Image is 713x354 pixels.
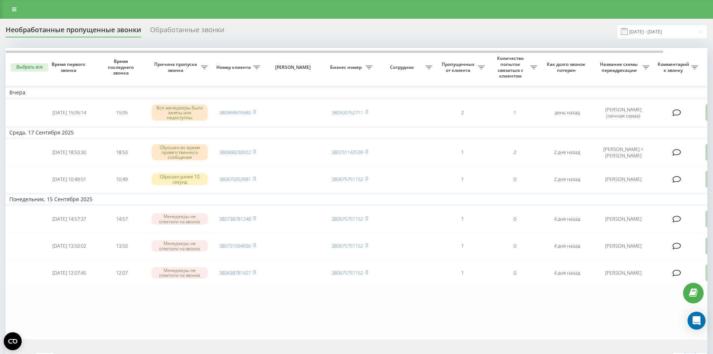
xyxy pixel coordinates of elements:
a: 380675052981 [219,176,251,182]
a: 380668230922 [219,149,251,155]
span: Пропущенных от клиента [440,61,478,73]
td: 1 [436,260,488,286]
td: 18:53 [95,140,148,165]
td: 0 [488,260,541,286]
td: 0 [488,167,541,192]
a: 380969676580 [219,109,251,116]
td: [PERSON_NAME] [593,260,653,286]
td: [DATE] 14:57:37 [43,206,95,232]
a: 380731142539 [332,149,363,155]
button: Выбрать все [11,63,48,72]
td: 1 [436,206,488,232]
td: 4 дня назад [541,260,593,286]
td: 4 дня назад [541,233,593,259]
td: 12:07 [95,260,148,286]
a: 380675751152 [332,176,363,182]
td: [DATE] 10:49:51 [43,167,95,192]
td: [PERSON_NAME] + [PERSON_NAME] [593,140,653,165]
td: [PERSON_NAME] [593,206,653,232]
div: Все менеджеры были заняты или недоступны [152,105,208,121]
td: 14:57 [95,206,148,232]
td: 13:50 [95,233,148,259]
td: 1 [436,167,488,192]
div: Менеджеры не ответили на звонок [152,267,208,278]
td: 1 [436,140,488,165]
td: 4 дня назад [541,206,593,232]
span: Сотрудник [380,64,426,70]
a: 380731594936 [219,242,251,249]
td: 1 [436,233,488,259]
span: Бизнес номер [327,64,366,70]
td: 2 [436,100,488,125]
div: Менеджеры не ответили на звонок [152,240,208,251]
a: 380638781427 [219,269,251,276]
span: [PERSON_NAME] [270,64,317,70]
a: 380675751152 [332,242,363,249]
div: Сброшен во время приветственного сообщения [152,144,208,161]
a: 380500752711 [332,109,363,116]
td: 0 [488,233,541,259]
a: 380738781248 [219,215,251,222]
span: Причина пропуска звонка [152,61,201,73]
div: Необработанные пропущенные звонки [6,26,141,37]
div: Open Intercom Messenger [688,312,706,330]
a: 380675751152 [332,215,363,222]
td: [PERSON_NAME] (личная схема) [593,100,653,125]
td: [DATE] 12:07:45 [43,260,95,286]
span: Название схемы переадресации [597,61,643,73]
td: [DATE] 15:05:14 [43,100,95,125]
span: Комментарий к звонку [657,61,691,73]
td: [PERSON_NAME] [593,233,653,259]
td: 2 [488,140,541,165]
td: 2 дня назад [541,140,593,165]
span: Номер клиента [215,64,253,70]
td: 0 [488,206,541,232]
td: 2 дня назад [541,167,593,192]
td: [DATE] 13:50:02 [43,233,95,259]
td: 1 [488,100,541,125]
td: 10:49 [95,167,148,192]
div: Менеджеры не ответили на звонок [152,213,208,224]
td: 15:05 [95,100,148,125]
td: день назад [541,100,593,125]
a: 380675751152 [332,269,363,276]
div: Обработанные звонки [150,26,224,37]
button: Open CMP widget [4,332,22,350]
td: [DATE] 18:53:30 [43,140,95,165]
span: Время последнего звонка [101,58,142,76]
span: Время первого звонка [49,61,89,73]
td: [PERSON_NAME] [593,167,653,192]
span: Количество попыток связаться с клиентом [492,55,530,79]
div: Сброшен ранее 10 секунд [152,173,208,185]
span: Как долго звонок потерян [547,61,587,73]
